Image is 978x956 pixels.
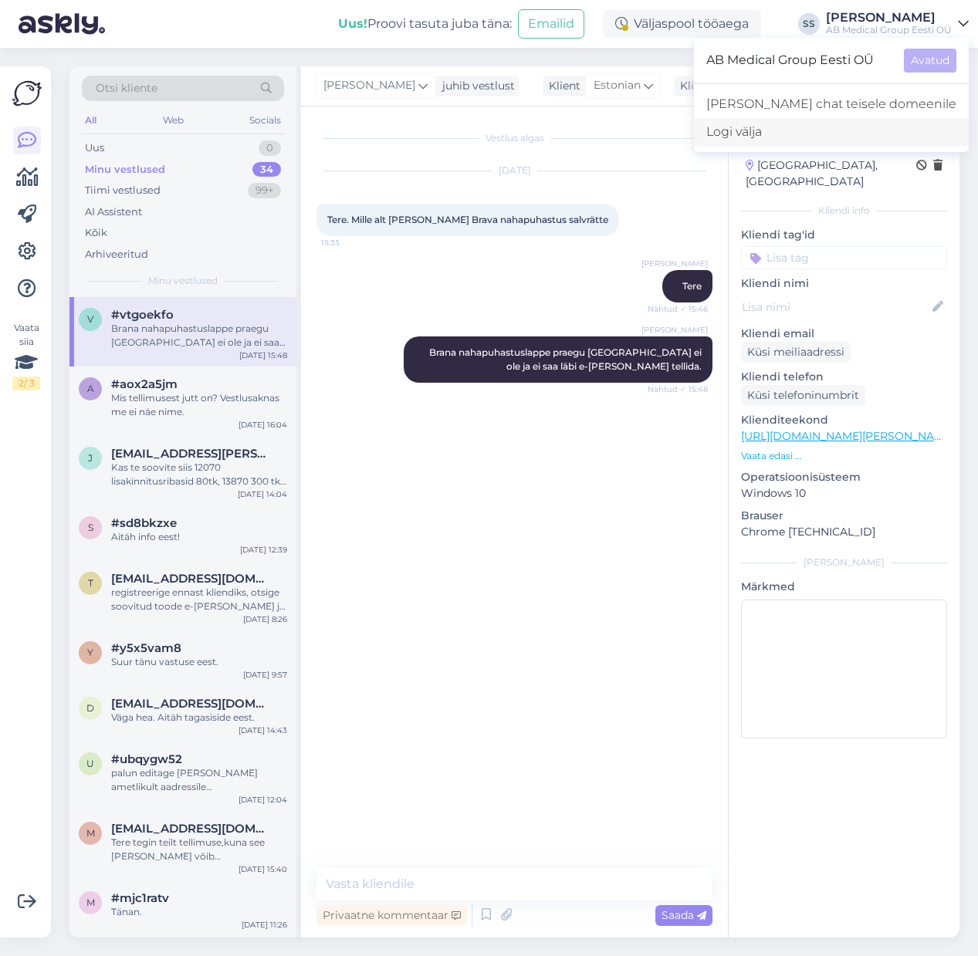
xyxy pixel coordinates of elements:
[641,258,708,269] span: [PERSON_NAME]
[252,162,281,177] div: 34
[594,77,641,94] span: Estonian
[246,110,284,130] div: Socials
[12,377,40,390] div: 2 / 3
[111,752,182,766] span: #ubqygw52
[238,488,287,500] div: [DATE] 14:04
[316,164,712,177] div: [DATE]
[111,572,272,586] span: tuijam73@gmail.com
[316,905,467,926] div: Privaatne kommentaar
[742,299,929,316] input: Lisa nimi
[242,919,287,931] div: [DATE] 11:26
[111,447,272,461] span: janek.kapper@gmail.com
[12,79,42,108] img: Askly Logo
[85,225,107,241] div: Kõik
[111,586,287,613] div: registreerige ennast kliendiks, otsige soovitud toode e-[PERSON_NAME] ja lisage ostukorvi.
[86,897,95,908] span: m
[111,822,272,836] span: maagike2@gmail.com
[85,204,142,220] div: AI Assistent
[741,469,947,485] p: Operatsioonisüsteem
[239,419,287,431] div: [DATE] 16:04
[741,385,865,406] div: Küsi telefoninumbrit
[243,613,287,625] div: [DATE] 8:26
[82,110,100,130] div: All
[741,412,947,428] p: Klienditeekond
[741,342,851,363] div: Küsi meiliaadressi
[85,140,104,156] div: Uus
[518,9,584,39] button: Emailid
[741,369,947,385] p: Kliendi telefon
[87,647,93,658] span: y
[85,247,148,262] div: Arhiveeritud
[741,246,947,269] input: Lisa tag
[160,110,187,130] div: Web
[641,324,708,336] span: [PERSON_NAME]
[111,766,287,794] div: palun editage [PERSON_NAME] ametlikult aadressile [EMAIL_ADDRESS][DOMAIN_NAME]. Täpselt kes te ol...
[111,377,178,391] span: #aox2a5jm
[741,204,947,218] div: Kliendi info
[88,522,93,533] span: s
[239,794,287,806] div: [DATE] 12:04
[88,452,93,464] span: j
[429,346,704,372] span: Brana nahapuhastuslappe praegu [GEOGRAPHIC_DATA] ei ole ja ei saa läbi e-[PERSON_NAME] tellida.
[741,508,947,524] p: Brauser
[111,711,287,725] div: Väga hea. Aitäh tagasiside eest.
[259,140,281,156] div: 0
[543,78,580,94] div: Klient
[648,383,708,395] span: Nähtud ✓ 15:48
[148,274,218,288] span: Minu vestlused
[706,49,892,73] span: AB Medical Group Eesti OÜ
[12,321,40,390] div: Vaata siia
[826,24,952,36] div: AB Medical Group Eesti OÜ
[239,725,287,736] div: [DATE] 14:43
[798,13,820,35] div: SS
[240,544,287,556] div: [DATE] 12:39
[741,579,947,595] p: Märkmed
[111,530,287,544] div: Aitäh info eest!
[741,227,947,243] p: Kliendi tag'id
[741,449,947,463] p: Vaata edasi ...
[323,77,415,94] span: [PERSON_NAME]
[239,350,287,361] div: [DATE] 15:48
[87,313,93,325] span: v
[741,556,947,569] div: [PERSON_NAME]
[741,524,947,540] p: Chrome [TECHNICAL_ID]
[826,12,969,36] a: [PERSON_NAME]AB Medical Group Eesti OÜ
[662,908,706,922] span: Saada
[111,905,287,919] div: Tänan.
[826,12,952,24] div: [PERSON_NAME]
[96,80,157,96] span: Otsi kliente
[316,131,712,145] div: Vestlus algas
[111,697,272,711] span: demo@askly.me
[111,891,169,905] span: #mjc1ratv
[111,461,287,488] div: Kas te soovite siis 12070 lisakinnitusribasid 80tk, 13870 300 tk ja pasta 3 tk (pasta saame vormi...
[327,214,608,225] span: Tere. Mille alt [PERSON_NAME] Brava nahapuhastus salvrätte
[338,16,367,31] b: Uus!
[741,485,947,502] p: Windows 10
[436,78,515,94] div: juhib vestlust
[111,516,177,530] span: #sd8bkzxe
[86,702,94,714] span: d
[674,78,739,94] div: Klienditugi
[603,10,761,38] div: Väljaspool tööaega
[682,280,702,292] span: Tere
[86,827,95,839] span: m
[111,655,287,669] div: Suur tänu vastuse eest.
[111,391,287,419] div: Mis tellimusest jutt on? Vestlusaknas me ei näe nime.
[111,322,287,350] div: Brana nahapuhastuslappe praegu [GEOGRAPHIC_DATA] ei ole ja ei saa läbi e-[PERSON_NAME] tellida.
[88,577,93,589] span: t
[741,326,947,342] p: Kliendi email
[87,383,94,394] span: a
[694,90,969,118] a: [PERSON_NAME] chat teisele domeenile
[746,157,916,190] div: [GEOGRAPHIC_DATA], [GEOGRAPHIC_DATA]
[338,15,512,33] div: Proovi tasuta juba täna:
[85,162,165,177] div: Minu vestlused
[904,49,956,73] button: Avatud
[694,118,969,146] div: Logi välja
[741,429,954,443] a: [URL][DOMAIN_NAME][PERSON_NAME]
[86,758,94,769] span: u
[85,183,161,198] div: Tiimi vestlused
[248,183,281,198] div: 99+
[111,641,181,655] span: #y5x5vam8
[239,863,287,875] div: [DATE] 15:40
[111,836,287,863] div: Tere tegin teilt tellimuse,kuna see [PERSON_NAME] võib [PERSON_NAME] kas saab kuskil paki teekond...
